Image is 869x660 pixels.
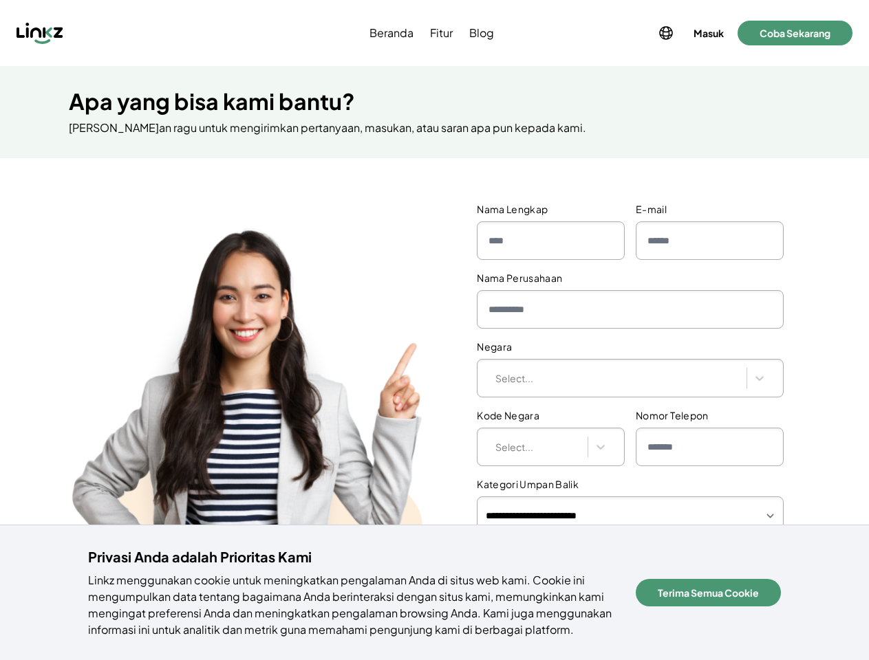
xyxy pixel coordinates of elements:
label: Negara [477,340,784,353]
h1: Apa yang bisa kami bantu? [69,88,800,114]
h4: Privasi Anda adalah Prioritas Kami [88,547,619,566]
span: Beranda [369,25,414,41]
label: Nama Lengkap [477,202,625,216]
span: Blog [469,25,494,41]
div: Select... [495,371,740,386]
label: Kategori Umpan Balik [477,477,784,491]
a: Beranda [367,25,416,41]
button: Terima Semua Cookie [636,579,781,606]
a: Fitur [427,25,455,41]
label: Nomor Telepon [636,408,784,422]
span: Fitur [430,25,453,41]
button: Masuk [691,23,727,43]
p: [PERSON_NAME]an ragu untuk mengirimkan pertanyaan, masukan, atau saran apa pun kepada kami. [69,120,800,136]
label: E-mail [636,202,784,216]
label: Nama Perusahaan [477,271,784,285]
button: Coba Sekarang [738,21,852,45]
p: Linkz menggunakan cookie untuk meningkatkan pengalaman Anda di situs web kami. Cookie ini mengump... [88,572,619,638]
div: Select... [495,440,581,454]
label: Kode Negara [477,408,625,422]
a: Blog [466,25,497,41]
img: Linkz logo [17,22,63,44]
